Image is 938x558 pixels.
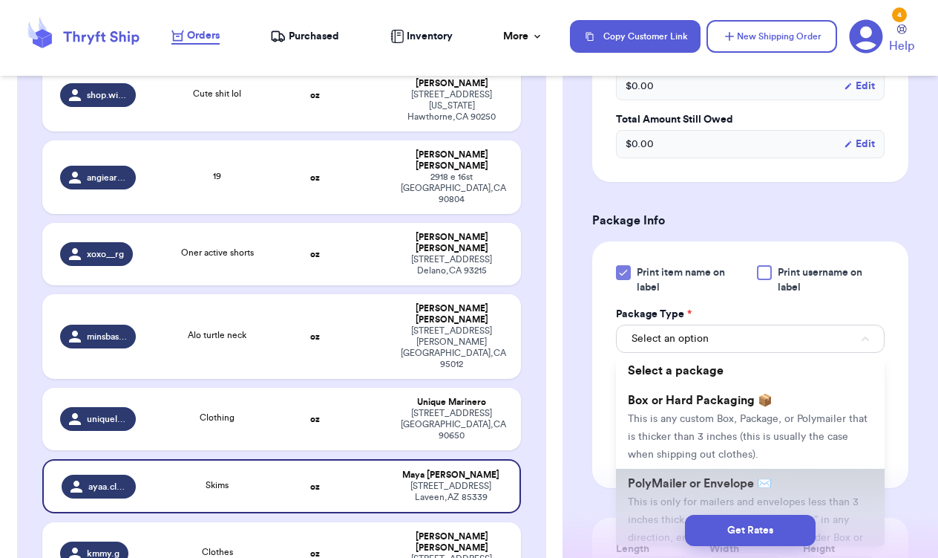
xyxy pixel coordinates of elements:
span: shop.with.giselle [87,89,128,101]
div: [STREET_ADDRESS][US_STATE] Hawthorne , CA 90250 [401,89,502,123]
div: [STREET_ADDRESS] Delano , CA 93215 [401,254,502,276]
span: Box or Hard Packaging 📦 [628,395,773,406]
span: minsbasics [87,331,128,343]
div: Giselle [PERSON_NAME] [401,67,502,89]
span: ayaa.closett [88,481,128,493]
h3: Package Info [592,212,908,230]
button: Edit [844,137,875,152]
div: [PERSON_NAME] [PERSON_NAME] [401,149,502,172]
a: Inventory [390,29,453,44]
span: This is any custom Box, Package, or Polymailer that is thicker than 3 inches (this is usually the... [628,414,868,460]
a: Purchased [270,29,339,44]
span: Help [889,37,914,55]
span: Purchased [289,29,339,44]
span: Clothing [200,413,234,422]
div: 2918 e 16st [GEOGRAPHIC_DATA] , CA 90804 [401,172,502,205]
strong: oz [310,332,320,341]
label: Total Amount Still Owed [616,112,885,127]
button: Get Rates [685,515,816,546]
span: xoxo__rg [87,248,124,260]
span: Skims [206,481,229,490]
span: Select a package [628,365,724,377]
span: Clothes [202,548,233,557]
span: Oner active shorts [181,248,254,257]
div: [STREET_ADDRESS] Laveen , AZ 85339 [401,481,501,503]
div: Unique Marinero [401,397,502,408]
span: Print item name on label [637,265,747,295]
span: Print username on label [778,265,885,295]
span: Alo turtle neck [188,331,246,340]
span: Cute shit lol [193,89,241,98]
button: Edit [844,79,875,94]
strong: oz [310,250,320,259]
strong: oz [310,173,320,182]
strong: oz [310,415,320,424]
a: 4 [849,19,883,53]
span: 19 [213,172,221,181]
div: [PERSON_NAME] [PERSON_NAME] [401,232,502,254]
span: uniqueluxurybeautybar [87,413,128,425]
span: angiearias79 [87,172,128,184]
button: New Shipping Order [706,20,837,53]
button: Copy Customer Link [570,20,701,53]
span: PolyMailer or Envelope ✉️ [628,478,772,490]
strong: oz [310,482,320,491]
button: Select an option [616,325,885,353]
div: Maya [PERSON_NAME] [401,470,501,481]
div: [STREET_ADDRESS] [GEOGRAPHIC_DATA] , CA 90650 [401,408,502,441]
strong: oz [310,549,320,558]
div: [STREET_ADDRESS][PERSON_NAME] [GEOGRAPHIC_DATA] , CA 95012 [401,325,502,370]
div: More [503,29,543,44]
span: Orders [187,28,220,43]
label: Package Type [616,307,692,322]
div: [PERSON_NAME] [PERSON_NAME] [401,303,502,325]
div: 4 [892,7,907,22]
span: $ 0.00 [626,137,654,152]
strong: oz [310,91,320,100]
span: $ 0.00 [626,79,654,94]
div: [PERSON_NAME] [PERSON_NAME] [401,531,502,554]
span: Inventory [407,29,453,44]
a: Orders [171,28,220,45]
a: Help [889,25,914,55]
span: Select an option [632,331,709,346]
